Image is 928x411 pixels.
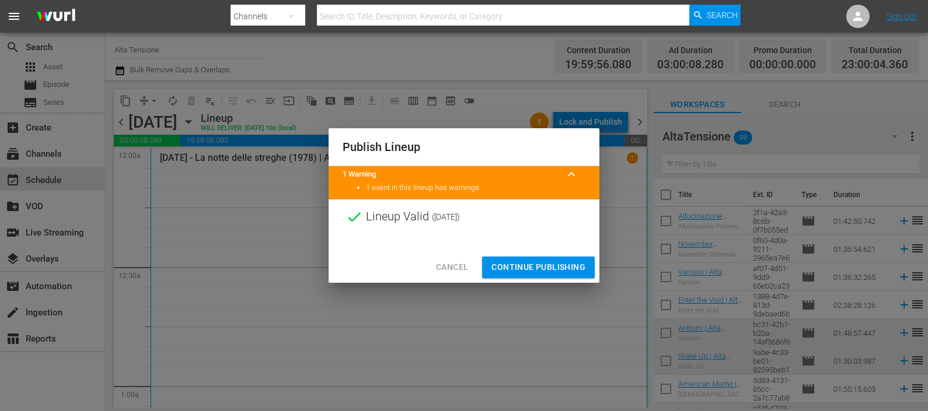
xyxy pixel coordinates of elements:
title: 1 Warning [343,169,557,180]
img: ans4CAIJ8jUAAAAAAAAAAAAAAAAAAAAAAAAgQb4GAAAAAAAAAAAAAAAAAAAAAAAAJMjXAAAAAAAAAAAAAAAAAAAAAAAAgAT5G... [28,3,84,30]
span: menu [7,9,21,23]
span: keyboard_arrow_up [564,167,578,181]
span: Continue Publishing [491,260,585,275]
li: 1 event in this lineup has warnings. [366,182,585,194]
button: Continue Publishing [482,257,595,278]
span: Cancel [436,260,468,275]
button: Cancel [427,257,477,278]
h2: Publish Lineup [343,138,585,156]
span: Search [707,5,738,26]
span: ( [DATE] ) [432,208,460,226]
button: keyboard_arrow_up [557,160,585,188]
a: Sign Out [887,12,917,21]
div: Lineup Valid [329,199,599,234]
